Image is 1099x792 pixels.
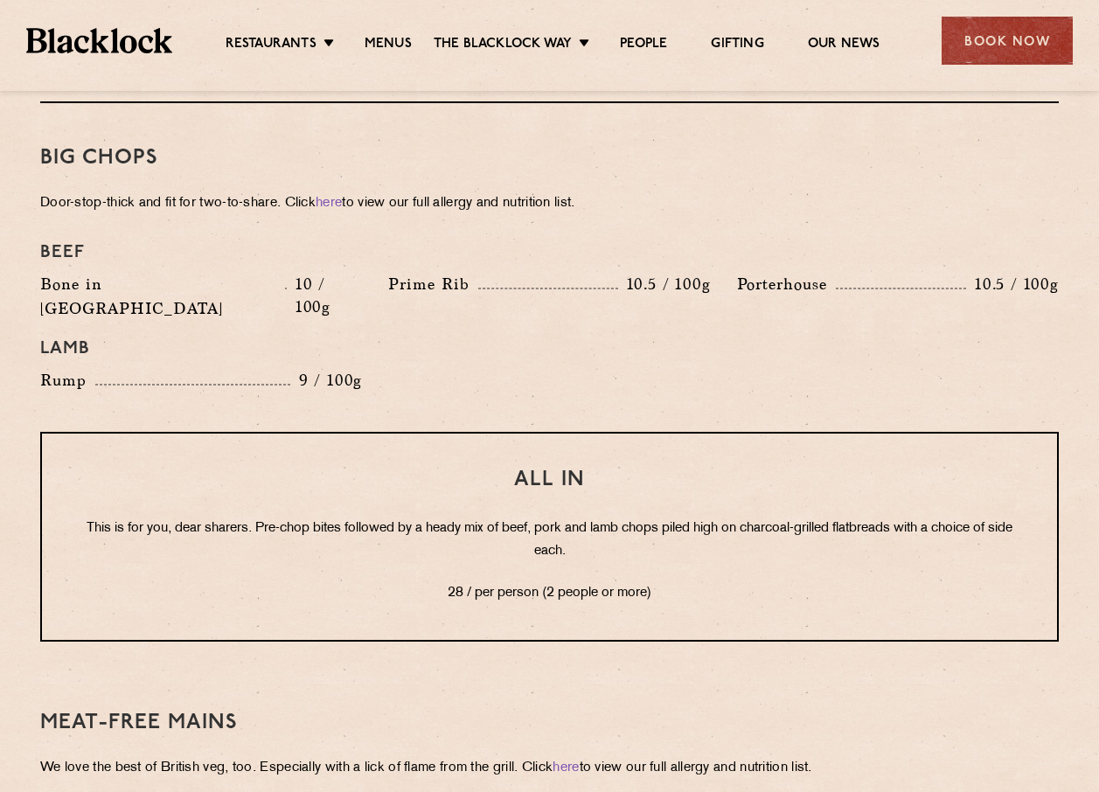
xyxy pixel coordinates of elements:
[434,36,572,55] a: The Blacklock Way
[26,28,172,52] img: BL_Textured_Logo-footer-cropped.svg
[40,272,285,321] p: Bone in [GEOGRAPHIC_DATA]
[388,272,478,296] p: Prime Rib
[808,36,880,55] a: Our News
[226,36,316,55] a: Restaurants
[40,147,1059,170] h3: Big Chops
[40,191,1059,216] p: Door-stop-thick and fit for two-to-share. Click to view our full allergy and nutrition list.
[737,272,836,296] p: Porterhouse
[711,36,763,55] a: Gifting
[618,273,711,295] p: 10.5 / 100g
[40,242,1059,263] h4: Beef
[942,17,1073,65] div: Book Now
[365,36,412,55] a: Menus
[40,368,95,393] p: Rump
[40,712,1059,734] h3: Meat-Free mains
[316,197,342,210] a: here
[966,273,1059,295] p: 10.5 / 100g
[77,582,1022,605] p: 28 / per person (2 people or more)
[290,369,363,392] p: 9 / 100g
[620,36,667,55] a: People
[40,756,1059,781] p: We love the best of British veg, too. Especially with a lick of flame from the grill. Click to vi...
[40,338,1059,359] h4: Lamb
[77,469,1022,491] h3: All In
[77,518,1022,563] p: This is for you, dear sharers. Pre-chop bites followed by a heady mix of beef, pork and lamb chop...
[287,273,363,318] p: 10 / 100g
[553,761,579,775] a: here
